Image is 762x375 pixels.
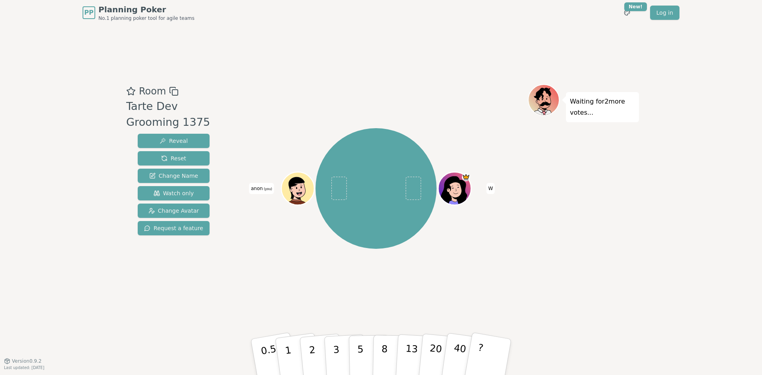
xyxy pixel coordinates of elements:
span: W is the host [462,173,470,181]
span: Planning Poker [98,4,194,15]
button: Reset [138,151,210,165]
span: PP [84,8,93,17]
button: Request a feature [138,221,210,235]
button: Version0.9.2 [4,358,42,364]
span: Request a feature [144,224,203,232]
span: (you) [263,187,272,191]
button: Change Avatar [138,204,210,218]
button: Change Name [138,169,210,183]
span: Room [139,84,166,98]
div: Tarte Dev Grooming 1375 [126,98,224,131]
button: Add as favourite [126,84,136,98]
button: Watch only [138,186,210,200]
span: Watch only [154,189,194,197]
span: Click to change your name [249,183,274,194]
p: Waiting for 2 more votes... [570,96,635,118]
div: New! [624,2,647,11]
span: Version 0.9.2 [12,358,42,364]
button: Reveal [138,134,210,148]
span: Last updated: [DATE] [4,365,44,370]
span: Reset [161,154,186,162]
a: PPPlanning PokerNo.1 planning poker tool for agile teams [83,4,194,21]
button: Click to change your avatar [282,173,313,204]
span: Reveal [160,137,188,145]
button: New! [620,6,634,20]
span: Click to change your name [486,183,495,194]
span: Change Name [149,172,198,180]
span: No.1 planning poker tool for agile teams [98,15,194,21]
a: Log in [650,6,679,20]
span: Change Avatar [148,207,199,215]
